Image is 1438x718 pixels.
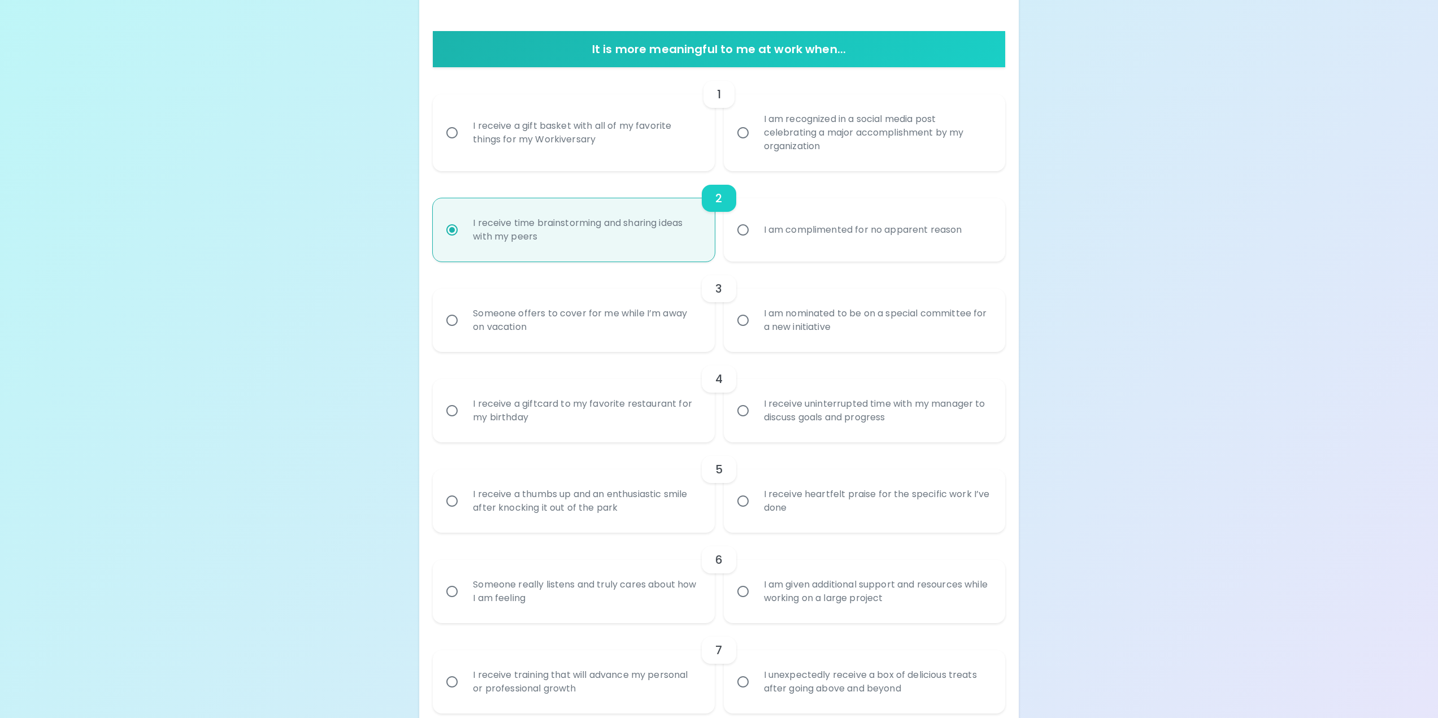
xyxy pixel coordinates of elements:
h6: It is more meaningful to me at work when... [437,40,1000,58]
div: choice-group-check [433,352,1005,442]
div: choice-group-check [433,262,1005,352]
div: I receive training that will advance my personal or professional growth [464,655,708,709]
div: I unexpectedly receive a box of delicious treats after going above and beyond [755,655,999,709]
div: choice-group-check [433,67,1005,171]
div: I receive heartfelt praise for the specific work I’ve done [755,474,999,528]
div: choice-group-check [433,623,1005,713]
div: choice-group-check [433,442,1005,533]
div: Someone really listens and truly cares about how I am feeling [464,564,708,619]
h6: 4 [715,370,723,388]
div: I am given additional support and resources while working on a large project [755,564,999,619]
div: Someone offers to cover for me while I’m away on vacation [464,293,708,347]
div: I am nominated to be on a special committee for a new initiative [755,293,999,347]
h6: 3 [715,280,722,298]
div: I receive uninterrupted time with my manager to discuss goals and progress [755,384,999,438]
h6: 7 [715,641,722,659]
h6: 2 [715,189,722,207]
h6: 6 [715,551,723,569]
div: I receive time brainstorming and sharing ideas with my peers [464,203,708,257]
div: I am complimented for no apparent reason [755,210,971,250]
div: choice-group-check [433,171,1005,262]
div: choice-group-check [433,533,1005,623]
h6: 1 [717,85,721,103]
div: I receive a gift basket with all of my favorite things for my Workiversary [464,106,708,160]
div: I receive a thumbs up and an enthusiastic smile after knocking it out of the park [464,474,708,528]
div: I am recognized in a social media post celebrating a major accomplishment by my organization [755,99,999,167]
h6: 5 [715,460,723,478]
div: I receive a giftcard to my favorite restaurant for my birthday [464,384,708,438]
